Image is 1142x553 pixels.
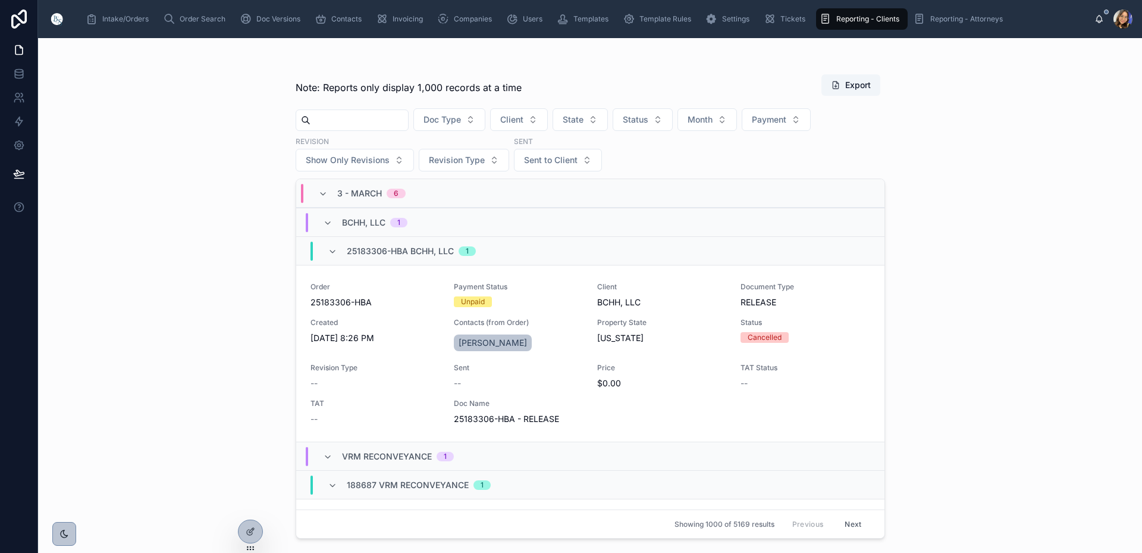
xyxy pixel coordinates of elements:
[514,136,533,146] label: Sent
[500,114,523,126] span: Client
[102,14,149,24] span: Intake/Orders
[930,14,1003,24] span: Reporting - Attorneys
[397,218,400,227] div: 1
[523,14,542,24] span: Users
[553,108,608,131] button: Select Button
[347,245,454,257] span: 25183306-HBA BCHH, LLC
[413,108,485,131] button: Select Button
[597,332,644,344] span: [US_STATE]
[742,108,811,131] button: Select Button
[310,296,440,308] span: 25183306-HBA
[741,363,870,373] span: TAT Status
[434,8,500,30] a: Companies
[597,282,726,292] span: Client
[760,8,814,30] a: Tickets
[48,10,67,29] img: App logo
[342,217,385,229] span: BCHH, LLC
[910,8,1011,30] a: Reporting - Attorneys
[490,108,548,131] button: Select Button
[393,14,423,24] span: Invoicing
[423,114,461,126] span: Doc Type
[331,14,362,24] span: Contacts
[573,14,608,24] span: Templates
[461,296,485,307] div: Unpaid
[296,80,522,95] span: Note: Reports only display 1,000 records at a time
[454,399,583,408] span: Doc Name
[836,14,899,24] span: Reporting - Clients
[748,332,782,343] div: Cancelled
[613,108,673,131] button: Select Button
[674,520,774,529] span: Showing 1000 of 5169 results
[563,114,583,126] span: State
[256,14,300,24] span: Doc Versions
[372,8,431,30] a: Invoicing
[752,114,786,126] span: Payment
[503,8,551,30] a: Users
[597,363,726,373] span: Price
[780,14,805,24] span: Tickets
[419,149,509,171] button: Select Button
[347,479,469,491] span: 188687 VRM Reconveyance
[454,14,492,24] span: Companies
[159,8,234,30] a: Order Search
[310,413,318,425] span: --
[310,377,318,389] span: --
[741,318,870,327] span: Status
[180,14,225,24] span: Order Search
[553,8,617,30] a: Templates
[429,154,485,166] span: Revision Type
[311,8,370,30] a: Contacts
[722,14,749,24] span: Settings
[623,114,648,126] span: Status
[454,335,532,351] a: [PERSON_NAME]
[619,8,699,30] a: Template Rules
[337,188,382,199] span: 3 - March
[296,149,414,171] button: Select Button
[702,8,758,30] a: Settings
[454,363,583,373] span: Sent
[454,413,583,425] span: 25183306-HBA - RELEASE
[459,337,527,349] span: [PERSON_NAME]
[342,451,432,463] span: VRM Reconveyance
[394,189,399,198] div: 6
[444,452,447,461] div: 1
[454,282,583,292] span: Payment Status
[296,136,329,146] label: Revision
[466,246,469,256] div: 1
[454,377,461,389] span: --
[310,399,440,408] span: TAT
[524,154,578,166] span: Sent to Client
[310,282,440,292] span: Order
[639,14,691,24] span: Template Rules
[454,318,583,327] span: Contacts (from Order)
[310,363,440,373] span: Revision Type
[741,296,776,308] span: RELEASE
[597,296,726,308] span: BCHH, LLC
[76,6,1094,32] div: scrollable content
[481,480,484,490] div: 1
[836,515,870,533] button: Next
[597,377,726,389] span: $0.00
[306,154,390,166] span: Show Only Revisions
[597,318,726,327] span: Property State
[236,8,309,30] a: Doc Versions
[741,377,748,389] span: --
[816,8,908,30] a: Reporting - Clients
[821,74,880,96] button: Export
[677,108,737,131] button: Select Button
[741,282,870,292] span: Document Type
[82,8,157,30] a: Intake/Orders
[310,332,440,344] span: [DATE] 8:26 PM
[688,114,713,126] span: Month
[310,318,440,327] span: Created
[514,149,602,171] button: Select Button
